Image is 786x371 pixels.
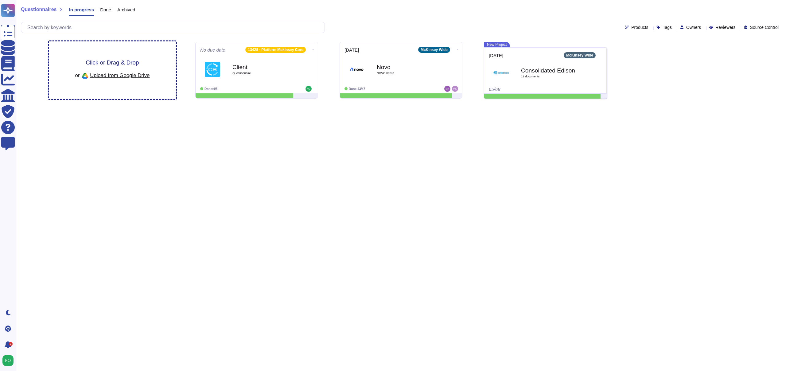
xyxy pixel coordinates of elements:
span: [DATE] [489,53,503,58]
div: McKinsey Wide [564,52,596,58]
span: Done: 4/5 [204,87,217,91]
span: NOVO ImPro [377,72,438,75]
img: Logo [205,62,220,77]
span: Questionnaires [21,7,56,12]
span: [DATE] [344,48,359,52]
span: Questionnaire [232,72,294,75]
img: Logo [349,62,364,77]
button: user [1,354,18,367]
span: In progress [69,7,94,12]
b: Consolidated Edison [521,68,582,73]
span: No due date [200,48,225,52]
div: McKinsey Wide [418,47,450,53]
span: 11 document s [521,75,582,78]
img: user [2,355,14,366]
b: Novo [377,64,438,70]
img: Logo [493,65,509,80]
span: Click or Drag & Drop [86,60,139,65]
span: Tags [663,25,672,29]
span: New Project [484,42,510,47]
div: or [75,71,150,81]
span: Archived [117,7,135,12]
span: Source Control [750,25,779,29]
img: user [444,86,450,92]
span: Done [100,7,111,12]
span: Owners [686,25,701,29]
input: Search by keywords [24,22,325,33]
img: user [452,86,458,92]
div: 13428 - Platform Mckinsey Core [245,47,306,53]
span: Reviewers [715,25,735,29]
span: Done: 43/47 [349,87,365,91]
img: google drive [80,71,90,81]
img: user [305,86,312,92]
span: 65/68 [489,87,500,92]
span: Upload from Google Drive [90,72,150,78]
b: Client [232,64,294,70]
span: Products [631,25,648,29]
div: 2 [9,342,13,346]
